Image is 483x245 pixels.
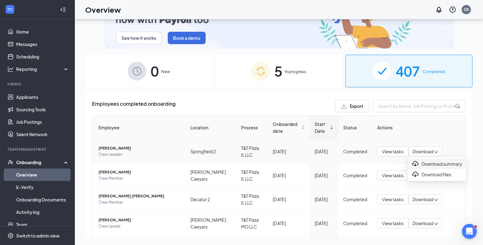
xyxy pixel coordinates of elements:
a: Overview [16,169,69,181]
div: Completed [343,196,367,203]
a: Job Postings [16,116,69,128]
div: Hiring [7,81,68,87]
span: View tasks [382,196,403,203]
a: Scheduling [16,50,69,63]
td: T&T PIzza IL LLC [236,164,268,187]
div: Team Management [7,147,68,152]
span: Crew Leader [98,223,180,229]
iframe: Intercom live chat [462,224,477,239]
td: Springfield 2 [185,140,236,164]
button: View tasks [377,218,408,228]
span: down [434,150,438,154]
span: Download [412,196,433,203]
td: [PERSON_NAME] Caesars [185,164,236,187]
div: [DATE] [315,148,333,155]
span: Crew Member [98,199,180,206]
div: [DATE] [273,148,305,155]
div: Completed [343,172,367,179]
th: Onboarded date [268,116,310,140]
div: [DATE] [273,172,305,179]
h1: Overview [85,4,121,15]
th: Location [185,116,236,140]
div: [DATE] [273,220,305,227]
svg: Analysis [7,66,14,72]
span: Export [350,104,363,108]
span: down [434,198,438,202]
div: Switch to admin view [16,233,60,239]
span: Completed [422,68,445,75]
span: [PERSON_NAME] [98,169,180,175]
a: Team [16,218,69,231]
button: Export [335,100,369,112]
span: View tasks [382,148,403,155]
span: In progress [285,68,306,75]
td: T&T PIzza IL LLC [236,187,268,211]
svg: Download [412,171,419,178]
a: Messages [16,38,69,50]
span: Employees completed onboarding [92,100,175,112]
svg: WorkstreamLogo [7,6,13,12]
div: [DATE] [273,196,305,203]
a: Sourcing Tools [16,103,69,116]
span: 0 [151,60,159,82]
button: Book a demo [168,32,206,44]
div: Download files [412,171,462,178]
svg: Collapse [60,7,66,13]
div: Onboarding [16,159,64,165]
td: T&T PIzza IL LLC [236,140,268,164]
a: Home [16,25,69,38]
div: Completed [343,148,367,155]
svg: QuestionInfo [449,6,456,13]
span: [PERSON_NAME] [PERSON_NAME] [98,193,180,199]
a: E-Verify [16,181,69,193]
th: Employee [92,116,185,140]
div: Reporting [16,66,70,72]
a: Activity log [16,206,69,218]
span: [PERSON_NAME] [98,145,180,151]
span: 5 [274,60,282,82]
th: Process [236,116,268,140]
th: Actions [372,116,465,140]
svg: Download [412,160,419,168]
button: View tasks [377,146,408,156]
span: Crew Leaders [98,151,180,158]
span: Crew Member [98,175,180,182]
button: View tasks [377,170,408,180]
div: [DATE] [315,196,333,203]
svg: Notifications [435,6,443,13]
div: [DATE] [315,220,333,227]
span: New [161,68,170,75]
span: Download [412,220,433,227]
span: down [434,222,438,226]
td: T&T Pizza MO LLC [236,211,268,235]
span: View tasks [382,172,403,179]
span: Onboarded date [273,121,300,134]
a: Onboarding Documents [16,193,69,206]
div: Completed [343,220,367,227]
a: Applicants [16,91,69,103]
input: Search by Name, Job Posting, or Process [372,100,466,112]
span: Download [412,148,433,155]
th: Status [338,116,372,140]
svg: Settings [7,233,14,239]
a: Talent Network [16,128,69,141]
span: 407 [396,60,420,82]
span: Start Date [315,121,328,134]
span: [PERSON_NAME] [98,217,180,223]
span: View tasks [382,220,403,227]
div: SB [464,7,469,12]
button: See how it works [116,32,162,44]
div: Download summary [412,160,462,168]
td: Decatur 2 [185,187,236,211]
svg: UserCheck [7,159,14,165]
div: [DATE] [315,172,333,179]
td: [PERSON_NAME] Caesars [185,211,236,235]
button: View tasks [377,194,408,204]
